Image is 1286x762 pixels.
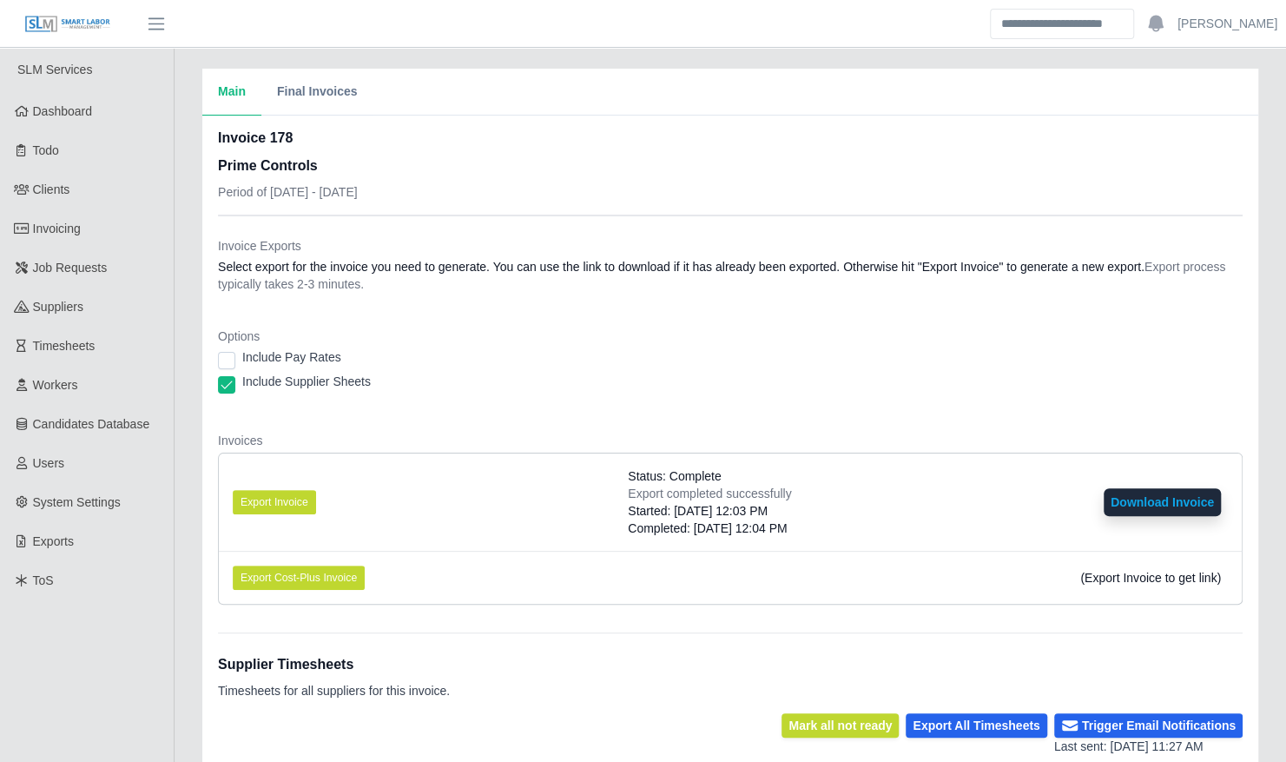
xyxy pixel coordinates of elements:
dt: Invoices [218,432,1243,449]
span: Invoicing [33,222,81,235]
button: Export All Timesheets [906,713,1046,738]
h3: Prime Controls [218,156,358,176]
button: Export Invoice [233,490,316,514]
div: Last sent: [DATE] 11:27 AM [1054,738,1243,756]
span: Clients [33,182,70,196]
span: Candidates Database [33,417,150,431]
dt: Invoice Exports [218,237,1243,255]
button: Trigger Email Notifications [1054,713,1243,738]
span: Timesheets [33,339,96,353]
input: Search [990,9,1134,39]
span: Workers [33,378,78,392]
span: Status: Complete [628,467,721,485]
p: Timesheets for all suppliers for this invoice. [218,682,450,699]
h2: Invoice 178 [218,128,358,149]
span: Job Requests [33,261,108,275]
span: System Settings [33,495,121,509]
span: ToS [33,573,54,587]
label: Include Supplier Sheets [242,373,371,390]
span: Todo [33,143,59,157]
span: (Export Invoice to get link) [1080,571,1221,585]
span: SLM Services [17,63,92,76]
div: Export completed successfully [628,485,791,502]
a: Download Invoice [1104,495,1221,509]
button: Export Cost-Plus Invoice [233,566,365,590]
span: Users [33,456,65,470]
a: [PERSON_NAME] [1177,15,1277,33]
div: Started: [DATE] 12:03 PM [628,502,791,520]
button: Mark all not ready [781,713,899,738]
span: Dashboard [33,104,93,118]
img: SLM Logo [24,15,111,34]
span: Suppliers [33,300,83,314]
div: Completed: [DATE] 12:04 PM [628,520,791,537]
h1: Supplier Timesheets [218,654,450,675]
button: Download Invoice [1104,488,1221,516]
span: Exports [33,534,74,548]
label: Include Pay Rates [242,348,341,366]
button: Final Invoices [261,69,373,116]
p: Period of [DATE] - [DATE] [218,183,358,201]
button: Main [202,69,261,116]
dt: Options [218,328,1243,345]
dd: Select export for the invoice you need to generate. You can use the link to download if it has al... [218,258,1243,293]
